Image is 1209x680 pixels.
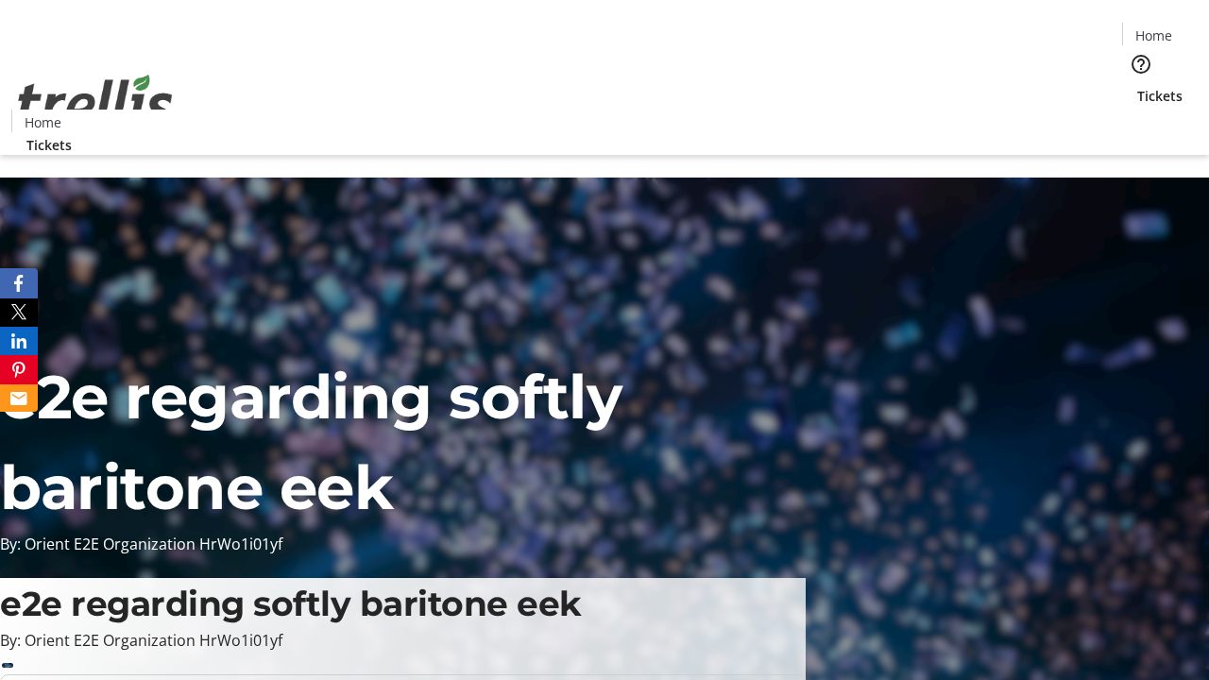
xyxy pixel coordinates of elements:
span: Home [1135,25,1172,45]
a: Home [1123,25,1183,45]
span: Home [25,112,61,132]
span: Tickets [26,135,72,155]
a: Home [12,112,73,132]
span: Tickets [1137,86,1183,106]
img: Orient E2E Organization HrWo1i01yf's Logo [11,54,179,148]
a: Tickets [1122,86,1198,106]
a: Tickets [11,135,87,155]
button: Help [1122,45,1160,83]
button: Cart [1122,106,1160,144]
